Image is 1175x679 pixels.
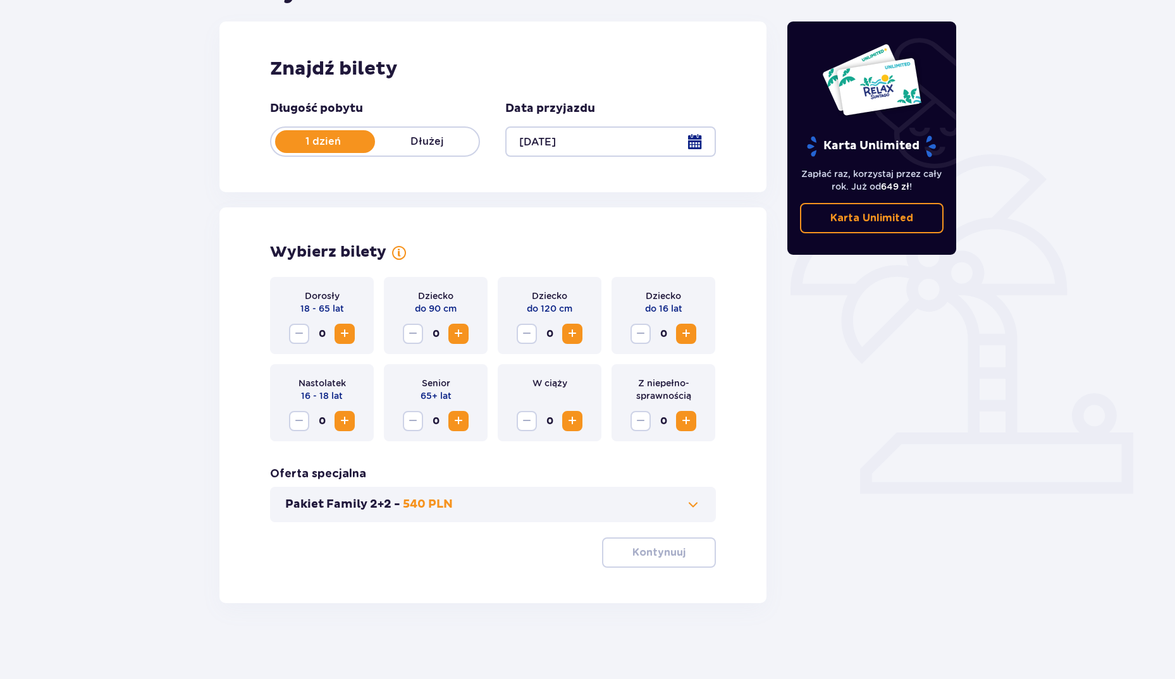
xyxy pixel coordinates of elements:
[426,411,446,431] span: 0
[270,57,716,81] h2: Znajdź bilety
[602,537,716,568] button: Kontynuuj
[539,324,560,344] span: 0
[562,324,582,344] button: Zwiększ
[505,101,595,116] p: Data przyjazdu
[285,497,400,512] p: Pakiet Family 2+2 -
[375,135,479,149] p: Dłużej
[300,302,344,315] p: 18 - 65 lat
[562,411,582,431] button: Zwiększ
[403,497,453,512] p: 540 PLN
[448,411,469,431] button: Zwiększ
[631,411,651,431] button: Zmniejsz
[631,324,651,344] button: Zmniejsz
[645,302,682,315] p: do 16 lat
[285,497,701,512] button: Pakiet Family 2+2 -540 PLN
[881,181,909,192] span: 649 zł
[298,377,346,389] p: Nastolatek
[806,135,937,157] p: Karta Unlimited
[800,203,944,233] a: Karta Unlimited
[653,411,674,431] span: 0
[271,135,375,149] p: 1 dzień
[426,324,446,344] span: 0
[403,324,423,344] button: Zmniejsz
[270,101,363,116] p: Długość pobytu
[270,243,386,262] h2: Wybierz bilety
[415,302,457,315] p: do 90 cm
[312,411,332,431] span: 0
[270,467,366,482] h3: Oferta specjalna
[301,389,343,402] p: 16 - 18 lat
[676,324,696,344] button: Zwiększ
[653,324,674,344] span: 0
[312,324,332,344] span: 0
[539,411,560,431] span: 0
[632,546,686,560] p: Kontynuuj
[418,290,453,302] p: Dziecko
[448,324,469,344] button: Zwiększ
[532,377,567,389] p: W ciąży
[676,411,696,431] button: Zwiększ
[422,377,450,389] p: Senior
[305,290,340,302] p: Dorosły
[830,211,913,225] p: Karta Unlimited
[800,168,944,193] p: Zapłać raz, korzystaj przez cały rok. Już od !
[335,324,355,344] button: Zwiększ
[421,389,452,402] p: 65+ lat
[821,43,922,116] img: Dwie karty całoroczne do Suntago z napisem 'UNLIMITED RELAX', na białym tle z tropikalnymi liśćmi...
[403,411,423,431] button: Zmniejsz
[289,411,309,431] button: Zmniejsz
[517,411,537,431] button: Zmniejsz
[622,377,705,402] p: Z niepełno­sprawnością
[532,290,567,302] p: Dziecko
[527,302,572,315] p: do 120 cm
[517,324,537,344] button: Zmniejsz
[289,324,309,344] button: Zmniejsz
[335,411,355,431] button: Zwiększ
[646,290,681,302] p: Dziecko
